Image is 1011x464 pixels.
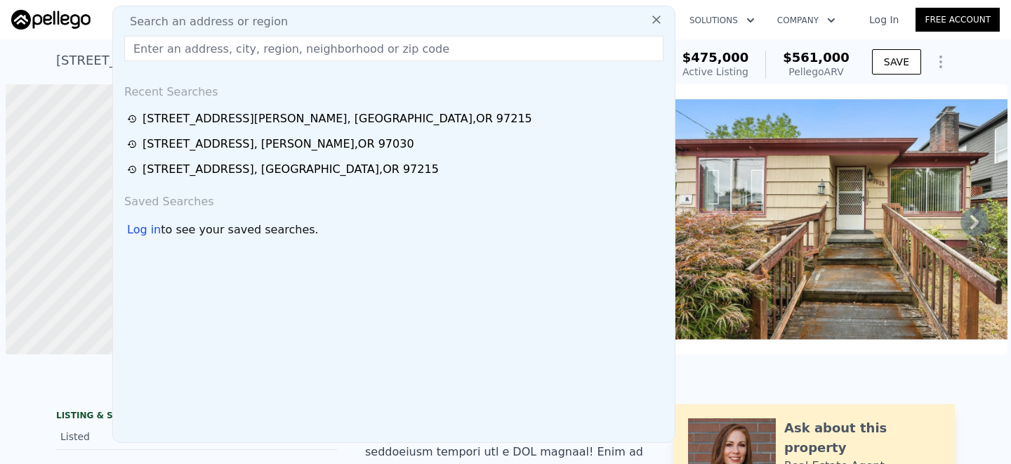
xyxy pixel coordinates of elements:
[56,51,498,70] div: [STREET_ADDRESS][PERSON_NAME] , [GEOGRAPHIC_DATA] , OR 97215
[143,110,532,127] div: [STREET_ADDRESS][PERSON_NAME] , [GEOGRAPHIC_DATA] , OR 97215
[11,10,91,30] img: Pellego
[60,430,185,444] div: Listed
[783,65,850,79] div: Pellego ARV
[648,84,1007,354] img: Sale: 167393233 Parcel: 74805811
[119,72,669,106] div: Recent Searches
[124,36,663,61] input: Enter an address, city, region, neighborhood or zip code
[161,221,318,238] span: to see your saved searches.
[119,182,669,216] div: Saved Searches
[852,13,916,27] a: Log In
[143,161,439,178] div: [STREET_ADDRESS] , [GEOGRAPHIC_DATA] , OR 97215
[872,49,921,75] button: SAVE
[916,8,1000,32] a: Free Account
[784,418,941,458] div: Ask about this property
[127,110,665,127] a: [STREET_ADDRESS][PERSON_NAME], [GEOGRAPHIC_DATA],OR 97215
[678,8,766,33] button: Solutions
[783,50,850,65] span: $561,000
[682,50,749,65] span: $475,000
[143,136,414,153] div: [STREET_ADDRESS] , [PERSON_NAME] , OR 97030
[766,8,847,33] button: Company
[119,13,288,30] span: Search an address or region
[927,48,955,76] button: Show Options
[682,66,748,77] span: Active Listing
[56,410,337,424] div: LISTING & SALE HISTORY
[127,136,665,153] a: [STREET_ADDRESS], [PERSON_NAME],OR 97030
[127,161,665,178] a: [STREET_ADDRESS], [GEOGRAPHIC_DATA],OR 97215
[127,221,161,238] div: Log in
